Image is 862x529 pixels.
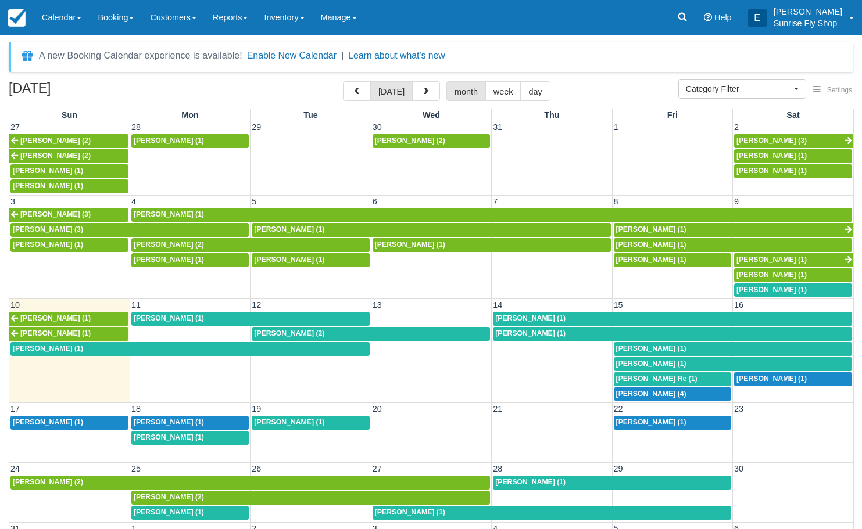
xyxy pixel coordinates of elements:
a: [PERSON_NAME] (2) [9,134,128,148]
p: [PERSON_NAME] [774,6,842,17]
a: [PERSON_NAME] (1) [9,327,128,341]
a: [PERSON_NAME] (2) [131,491,490,505]
span: 9 [733,197,740,206]
span: Tue [303,110,318,120]
a: [PERSON_NAME] (1) [131,312,370,326]
a: [PERSON_NAME] (1) [373,238,611,252]
span: 10 [9,300,21,310]
span: [PERSON_NAME] (1) [20,314,91,322]
a: [PERSON_NAME] (1) [252,253,369,267]
button: Category Filter [678,79,806,99]
i: Help [704,13,712,21]
span: [PERSON_NAME] (1) [736,271,807,279]
a: [PERSON_NAME] (3) [734,134,853,148]
a: [PERSON_NAME] (1) [614,238,852,252]
a: [PERSON_NAME] (1) [614,357,852,371]
span: 13 [371,300,383,310]
span: [PERSON_NAME] (1) [736,255,807,264]
a: [PERSON_NAME] (1) [493,312,852,326]
span: [PERSON_NAME] (1) [254,255,324,264]
span: [PERSON_NAME] (1) [495,314,566,322]
span: [PERSON_NAME] (1) [616,418,686,426]
a: [PERSON_NAME] (1) [131,416,249,430]
a: [PERSON_NAME] (1) [10,342,370,356]
span: 6 [371,197,378,206]
span: 4 [130,197,137,206]
span: [PERSON_NAME] (1) [616,359,686,368]
span: [PERSON_NAME] (1) [134,418,204,426]
span: [PERSON_NAME] (1) [134,136,204,145]
span: [PERSON_NAME] (1) [254,418,324,426]
span: 27 [371,464,383,473]
button: [DATE] [370,81,413,101]
span: 22 [613,404,624,413]
button: Settings [806,82,859,99]
span: 27 [9,123,21,132]
span: [PERSON_NAME] (1) [616,344,686,352]
a: [PERSON_NAME] (2) [131,238,370,252]
span: Sat [786,110,799,120]
a: [PERSON_NAME] (1) [614,416,731,430]
span: Help [714,13,732,22]
a: [PERSON_NAME] (1) [131,431,249,445]
span: Sun [62,110,77,120]
img: checkfront-main-nav-mini-logo.png [8,9,26,27]
span: 8 [613,197,620,206]
button: Enable New Calendar [247,50,337,62]
span: 28 [130,123,142,132]
span: [PERSON_NAME] (1) [13,240,83,249]
h2: [DATE] [9,81,156,103]
a: [PERSON_NAME] (2) [9,149,128,163]
span: [PERSON_NAME] (2) [13,478,83,486]
span: Fri [667,110,678,120]
a: Learn about what's new [348,51,445,60]
span: [PERSON_NAME] (1) [13,344,83,352]
button: day [520,81,550,101]
span: [PERSON_NAME] (1) [254,225,324,233]
span: [PERSON_NAME] (1) [13,182,83,190]
span: [PERSON_NAME] (1) [495,478,566,486]
span: [PERSON_NAME] (1) [736,167,807,175]
span: 18 [130,404,142,413]
span: [PERSON_NAME] (1) [134,508,204,516]
span: 17 [9,404,21,413]
a: [PERSON_NAME] (1) [252,416,369,430]
a: [PERSON_NAME] (1) [493,476,731,490]
span: 26 [251,464,262,473]
span: 2 [733,123,740,132]
a: [PERSON_NAME] (3) [9,208,128,222]
span: 12 [251,300,262,310]
span: [PERSON_NAME] (1) [495,329,566,337]
div: E [748,9,767,27]
span: [PERSON_NAME] (1) [375,240,445,249]
span: [PERSON_NAME] (3) [20,210,91,218]
span: [PERSON_NAME] (1) [134,314,204,322]
span: [PERSON_NAME] (1) [736,152,807,160]
span: [PERSON_NAME] (2) [375,136,445,145]
a: [PERSON_NAME] (1) [614,253,731,267]
span: 24 [9,464,21,473]
span: [PERSON_NAME] (1) [616,240,686,249]
span: [PERSON_NAME] (3) [736,136,807,145]
a: [PERSON_NAME] (1) [10,179,128,193]
span: [PERSON_NAME] (2) [134,240,204,249]
span: [PERSON_NAME] (1) [134,210,204,218]
span: [PERSON_NAME] (2) [254,329,324,337]
a: [PERSON_NAME] (1) [131,253,249,267]
a: [PERSON_NAME] (1) [10,164,128,178]
a: [PERSON_NAME] (1) [734,253,853,267]
span: [PERSON_NAME] (2) [20,152,91,160]
span: 11 [130,300,142,310]
a: [PERSON_NAME] (1) [734,268,852,282]
span: 5 [251,197,257,206]
span: [PERSON_NAME] (1) [736,286,807,294]
span: 15 [613,300,624,310]
span: 3 [9,197,16,206]
span: [PERSON_NAME] Re (1) [616,375,698,383]
a: [PERSON_NAME] (4) [614,387,731,401]
span: [PERSON_NAME] (1) [616,225,686,233]
span: 19 [251,404,262,413]
span: | [341,51,344,60]
a: [PERSON_NAME] (1) [252,223,610,237]
span: [PERSON_NAME] (1) [13,167,83,175]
